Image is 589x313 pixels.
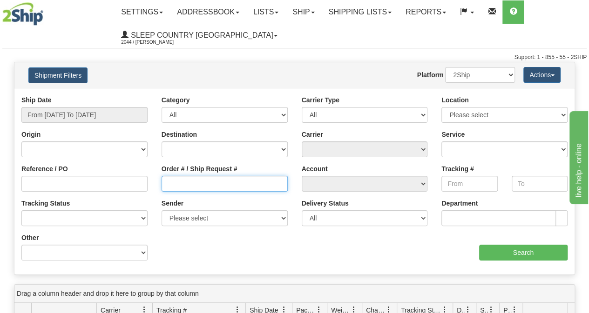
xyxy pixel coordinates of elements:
label: Delivery Status [302,199,349,208]
label: Order # / Ship Request # [162,164,237,173]
button: Actions [523,67,561,83]
div: live help - online [7,6,86,17]
label: Tracking # [441,164,474,173]
a: Reports [399,0,453,24]
iframe: chat widget [568,109,588,204]
label: Tracking Status [21,199,70,208]
button: Shipment Filters [28,67,88,83]
label: Account [302,164,328,173]
a: Shipping lists [322,0,399,24]
label: Sender [162,199,183,208]
a: Sleep Country [GEOGRAPHIC_DATA] 2044 / [PERSON_NAME] [114,24,284,47]
span: 2044 / [PERSON_NAME] [121,38,191,47]
label: Carrier [302,130,323,139]
label: Location [441,95,468,105]
div: Support: 1 - 855 - 55 - 2SHIP [2,53,587,61]
label: Category [162,95,190,105]
a: Settings [114,0,170,24]
a: Lists [246,0,285,24]
input: To [512,176,568,192]
input: Search [479,245,568,260]
label: Service [441,130,465,139]
span: Sleep Country [GEOGRAPHIC_DATA] [129,31,273,39]
label: Platform [417,70,444,80]
label: Department [441,199,478,208]
label: Other [21,233,39,242]
label: Carrier Type [302,95,339,105]
label: Ship Date [21,95,52,105]
label: Origin [21,130,41,139]
input: From [441,176,497,192]
label: Destination [162,130,197,139]
a: Addressbook [170,0,246,24]
img: logo2044.jpg [2,2,43,26]
label: Reference / PO [21,164,68,173]
a: Ship [285,0,321,24]
div: grid grouping header [14,285,575,303]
